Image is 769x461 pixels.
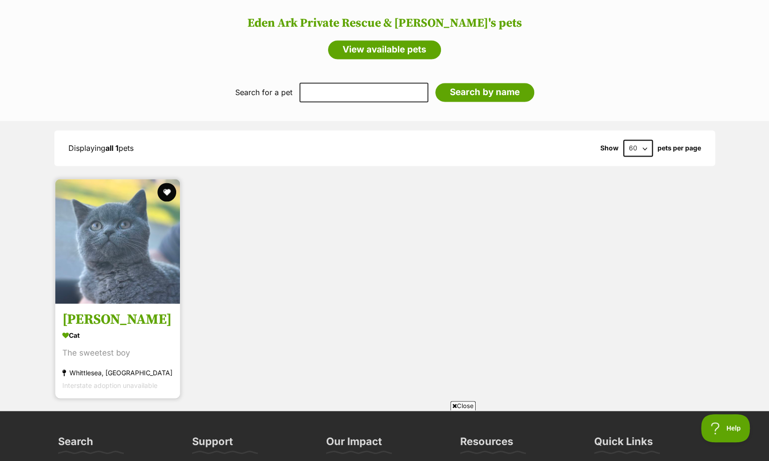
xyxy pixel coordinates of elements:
a: [PERSON_NAME] Cat The sweetest boy Whittlesea, [GEOGRAPHIC_DATA] Interstate adoption unavailable ... [55,304,180,399]
label: pets per page [657,144,701,152]
h2: Eden Ark Private Rescue & [PERSON_NAME]'s pets [9,16,760,30]
span: Displaying pets [68,143,134,153]
span: Close [450,401,476,410]
div: Cat [62,328,173,342]
label: Search for a pet [235,88,292,97]
h3: [PERSON_NAME] [62,311,173,328]
span: Interstate adoption unavailable [62,381,157,389]
iframe: Help Scout Beacon - Open [701,414,750,442]
div: Whittlesea, [GEOGRAPHIC_DATA] [62,366,173,379]
input: Search by name [435,83,534,102]
strong: all 1 [105,143,119,153]
img: Taylor [55,179,180,304]
button: favourite [157,183,176,201]
iframe: Advertisement [157,414,612,456]
h3: Quick Links [594,434,653,453]
div: The sweetest boy [62,347,173,359]
h3: Search [58,434,93,453]
span: Show [600,144,619,152]
a: View available pets [328,40,441,59]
